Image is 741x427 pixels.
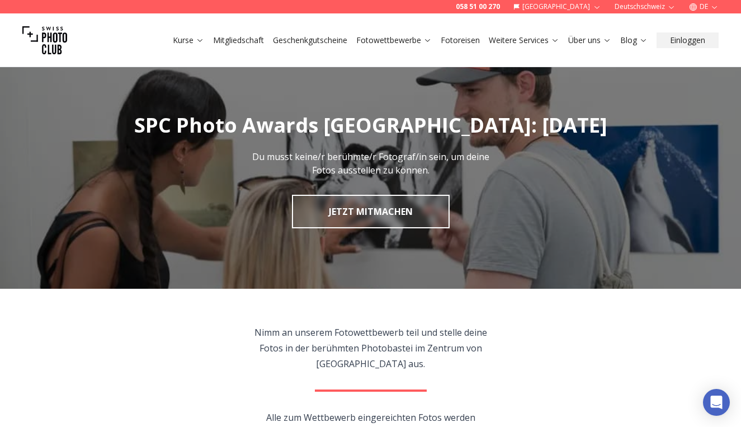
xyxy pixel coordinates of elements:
a: Kurse [173,35,204,46]
p: Du musst keine/r berühmte/r Fotograf/in sein, um deine Fotos ausstellen zu können. [246,150,496,177]
button: Kurse [168,32,209,48]
button: Fotowettbewerbe [352,32,436,48]
a: JETZT MITMACHEN [292,195,450,228]
button: Über uns [564,32,616,48]
a: Weitere Services [489,35,559,46]
a: Blog [620,35,648,46]
button: Blog [616,32,652,48]
a: Fotowettbewerbe [356,35,432,46]
a: Mitgliedschaft [213,35,264,46]
a: Fotoreisen [441,35,480,46]
button: Fotoreisen [436,32,484,48]
button: Mitgliedschaft [209,32,268,48]
p: Nimm an unserem Fotowettbewerb teil und stelle deine Fotos in der berühmten Photobastei im Zentru... [243,325,498,372]
a: 058 51 00 270 [456,2,500,11]
button: Weitere Services [484,32,564,48]
img: Swiss photo club [22,18,67,63]
div: Open Intercom Messenger [703,389,730,416]
a: Geschenkgutscheine [273,35,347,46]
a: Über uns [568,35,611,46]
button: Geschenkgutscheine [268,32,352,48]
button: Einloggen [657,32,719,48]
